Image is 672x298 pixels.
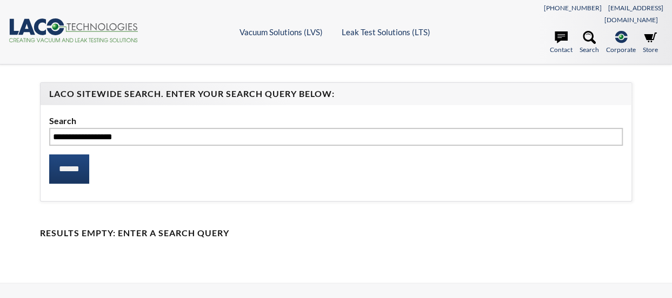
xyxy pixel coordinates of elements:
[550,31,573,55] a: Contact
[342,27,430,37] a: Leak Test Solutions (LTS)
[604,4,663,24] a: [EMAIL_ADDRESS][DOMAIN_NAME]
[544,4,602,12] a: [PHONE_NUMBER]
[49,114,623,128] label: Search
[49,88,623,100] h4: LACO Sitewide Search. Enter your Search Query Below:
[239,27,323,37] a: Vacuum Solutions (LVS)
[606,44,636,55] span: Corporate
[643,31,658,55] a: Store
[40,228,632,239] h4: Results Empty: Enter a Search Query
[580,31,599,55] a: Search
